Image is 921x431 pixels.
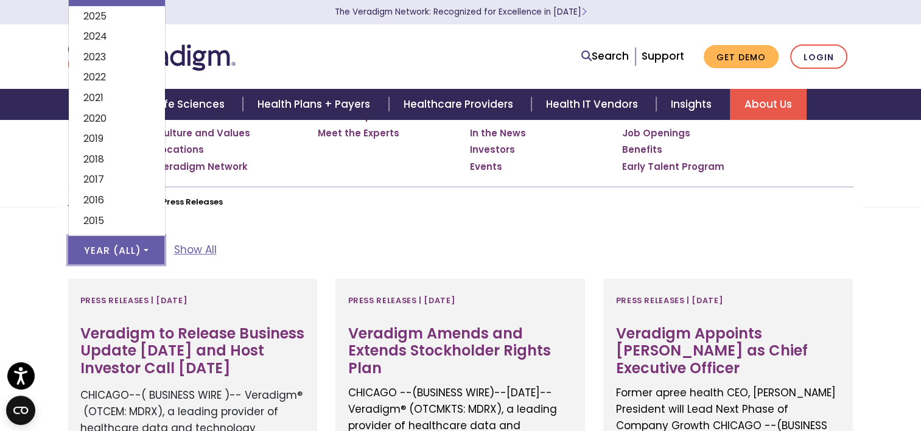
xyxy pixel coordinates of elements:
a: 2017 [69,169,165,190]
a: 2022 [69,67,165,88]
a: Search [581,48,629,65]
a: 2024 [69,26,165,47]
a: Get Demo [704,45,779,69]
a: Press Releases [470,110,544,122]
a: Events [470,161,502,173]
a: Job Openings [622,127,690,139]
a: Meet the Experts [318,127,399,139]
a: Login [790,44,847,69]
a: Join Our Team [622,110,693,122]
a: 2016 [69,190,165,211]
button: Open CMP widget [6,396,35,425]
h3: Veradigm Appoints [PERSON_NAME] as Chief Executive Officer [615,325,841,377]
a: About Us [730,89,807,120]
a: Insights [656,89,730,120]
a: 2020 [69,108,165,128]
a: Healthcare Providers [389,89,531,120]
a: 2018 [69,149,165,169]
a: Life Sciences [142,89,243,120]
a: 2021 [69,88,165,108]
span: Learn More [581,6,587,18]
a: Support [642,49,684,63]
a: Benefits [622,144,662,156]
a: 2015 [69,210,165,231]
a: Early Talent Program [622,161,724,173]
a: Health Plans + Payers [243,89,388,120]
button: Year (All) [68,236,164,264]
a: Health IT Vendors [531,89,656,120]
a: 2025 [69,5,165,26]
a: 2023 [69,46,165,67]
a: Culture and Values [156,127,250,139]
a: Locations [156,144,204,156]
a: Show All [174,242,217,258]
span: Press Releases | [DATE] [348,291,455,310]
h3: Veradigm Amends and Extends Stockholder Rights Plan [348,325,573,377]
a: 2019 [69,128,165,149]
span: Press Releases | [DATE] [80,291,188,310]
a: Investors [470,144,515,156]
a: The Veradigm Network: Recognized for Excellence in [DATE]Learn More [335,6,587,18]
a: Leadership [318,110,372,122]
span: Press Releases | [DATE] [615,291,723,310]
h3: Veradigm to Release Business Update [DATE] and Host Investor Call [DATE] [80,325,306,377]
a: Veradigm Network [156,161,248,173]
a: In the News [470,127,526,139]
a: Who We Are [156,110,214,122]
